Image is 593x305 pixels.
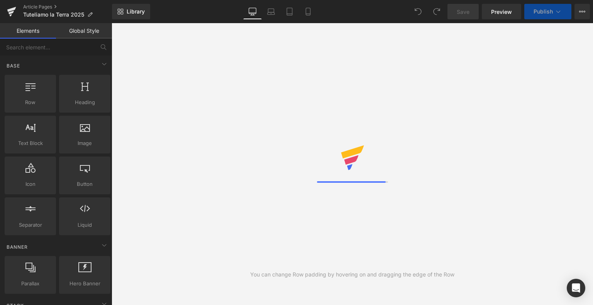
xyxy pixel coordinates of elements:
span: Image [61,139,108,147]
a: Laptop [262,4,280,19]
span: Separator [7,221,54,229]
div: You can change Row padding by hovering on and dragging the edge of the Row [250,270,454,279]
span: Banner [6,243,29,251]
button: More [574,4,590,19]
span: Base [6,62,21,69]
a: Article Pages [23,4,112,10]
span: Preview [491,8,512,16]
a: Desktop [243,4,262,19]
div: Open Intercom Messenger [567,279,585,297]
a: Tablet [280,4,299,19]
span: Save [457,8,469,16]
span: Icon [7,180,54,188]
span: Row [7,98,54,106]
span: Publish [534,8,553,15]
span: Parallax [7,280,54,288]
a: Mobile [299,4,317,19]
span: Heading [61,98,108,106]
button: Publish [524,4,571,19]
span: Library [127,8,145,15]
span: Button [61,180,108,188]
button: Redo [429,4,444,19]
span: Liquid [61,221,108,229]
button: Undo [410,4,426,19]
span: Tuteliamo la Terra 2025 [23,12,84,18]
span: Text Block [7,139,54,147]
span: Hero Banner [61,280,108,288]
a: New Library [112,4,150,19]
a: Global Style [56,23,112,39]
a: Preview [482,4,521,19]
